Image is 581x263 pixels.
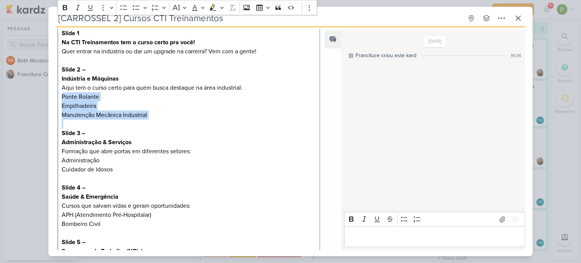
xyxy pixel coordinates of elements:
[62,210,316,219] p: APH (Atendimento Pré-Hospitalar)
[62,74,316,92] p: Aqui tem o curso certo para quem busca destaque na área industrial:
[62,192,316,210] p: Cursos que salvam vidas e geram oportunidades:
[62,30,79,37] strong: Slide 1
[62,39,195,46] strong: Na CTI Treinamentos tem o curso certo pra você!
[62,66,85,73] strong: Slide 2 –
[62,238,85,246] strong: Slide 5 –
[62,156,316,165] p: Administração
[62,129,85,137] strong: Slide 3 –
[62,110,316,120] p: Manutenção Mecânica Industrial
[62,92,316,101] p: Ponte Rolante
[62,75,119,82] strong: Indústria e Máquinas
[62,165,316,174] p: Cuidador de Idosos
[62,193,118,201] strong: Saúde & Emergência
[62,139,132,146] strong: Administração & Serviços
[344,212,525,227] div: Editor toolbar
[62,101,316,110] p: Empilhadeira
[511,52,521,59] div: 19:36
[62,29,316,56] p: Quer entrar na indústria ou dar um upgrade na carreira? Vem com a gente!
[344,226,525,247] div: Editor editing area: main
[62,184,85,191] strong: Slide 4 –
[356,51,416,59] div: Franciluce criou este kard
[62,147,316,156] p: Formação que abre portas em diferentes setores:
[56,11,463,25] input: Kard Sem Título
[62,219,316,229] p: Bombeiro Civil
[62,247,143,255] strong: Segurança do Trabalho (NR’s)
